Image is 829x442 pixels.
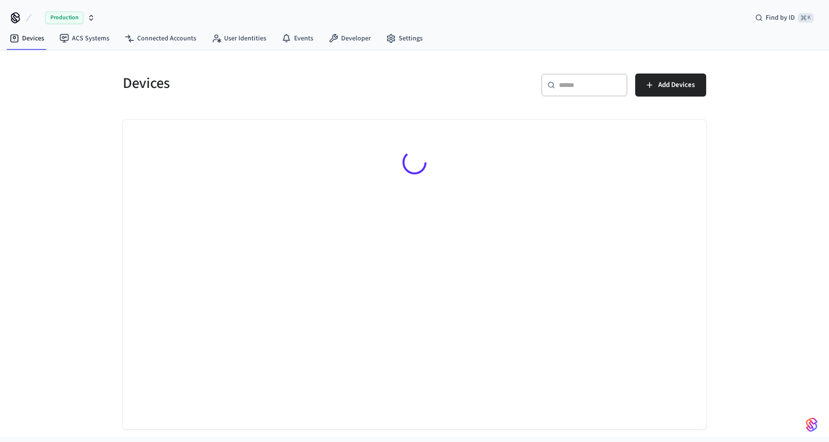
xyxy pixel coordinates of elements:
[321,30,379,47] a: Developer
[798,13,814,23] span: ⌘ K
[52,30,117,47] a: ACS Systems
[274,30,321,47] a: Events
[658,79,695,91] span: Add Devices
[747,9,821,26] div: Find by ID⌘ K
[204,30,274,47] a: User Identities
[806,417,817,432] img: SeamLogoGradient.69752ec5.svg
[635,74,706,97] button: Add Devices
[123,74,409,93] h5: Devices
[45,12,83,24] span: Production
[117,30,204,47] a: Connected Accounts
[766,13,795,23] span: Find by ID
[2,30,52,47] a: Devices
[379,30,430,47] a: Settings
